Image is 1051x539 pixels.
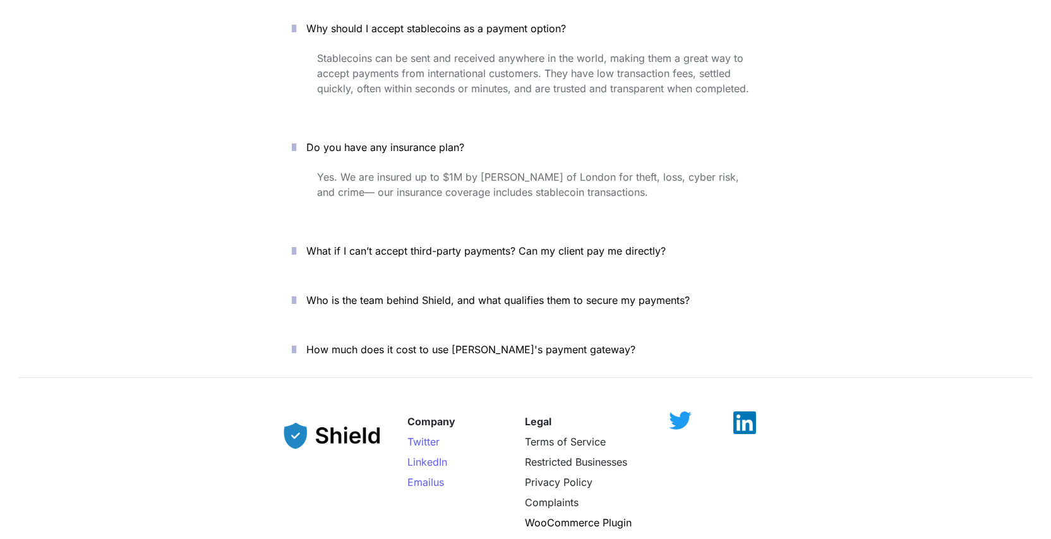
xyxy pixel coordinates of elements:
[525,435,606,448] a: Terms of Service
[273,48,778,118] div: Why should I accept stablecoins as a payment option?
[306,294,690,306] span: Who is the team behind Shield, and what qualifies them to secure my payments?
[317,52,749,95] span: Stablecoins can be sent and received anywhere in the world, making them a great way to accept pay...
[407,415,455,428] strong: Company
[407,476,433,488] span: Email
[525,476,592,488] a: Privacy Policy
[273,330,778,369] button: How much does it cost to use [PERSON_NAME]'s payment gateway?
[525,496,579,509] a: Complaints
[306,245,666,257] span: What if I can’t accept third-party payments? Can my client pay me directly?
[306,22,566,35] span: Why should I accept stablecoins as a payment option?
[317,171,742,198] span: Yes. We are insured up to $1M by [PERSON_NAME] of London for theft, loss, cyber risk, and crime— ...
[273,9,778,48] button: Why should I accept stablecoins as a payment option?
[407,456,447,468] a: LinkedIn
[306,141,464,154] span: Do you have any insurance plan?
[407,435,440,448] a: Twitter
[433,476,444,488] span: us
[273,231,778,270] button: What if I can’t accept third-party payments? Can my client pay me directly?
[306,343,635,356] span: How much does it cost to use [PERSON_NAME]'s payment gateway?
[273,167,778,221] div: Do you have any insurance plan?
[273,128,778,167] button: Do you have any insurance plan?
[525,415,551,428] strong: Legal
[407,476,444,488] a: Emailus
[273,281,778,320] button: Who is the team behind Shield, and what qualifies them to secure my payments?
[525,516,632,529] a: WooCommerce Plugin
[525,456,627,468] a: Restricted Businesses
